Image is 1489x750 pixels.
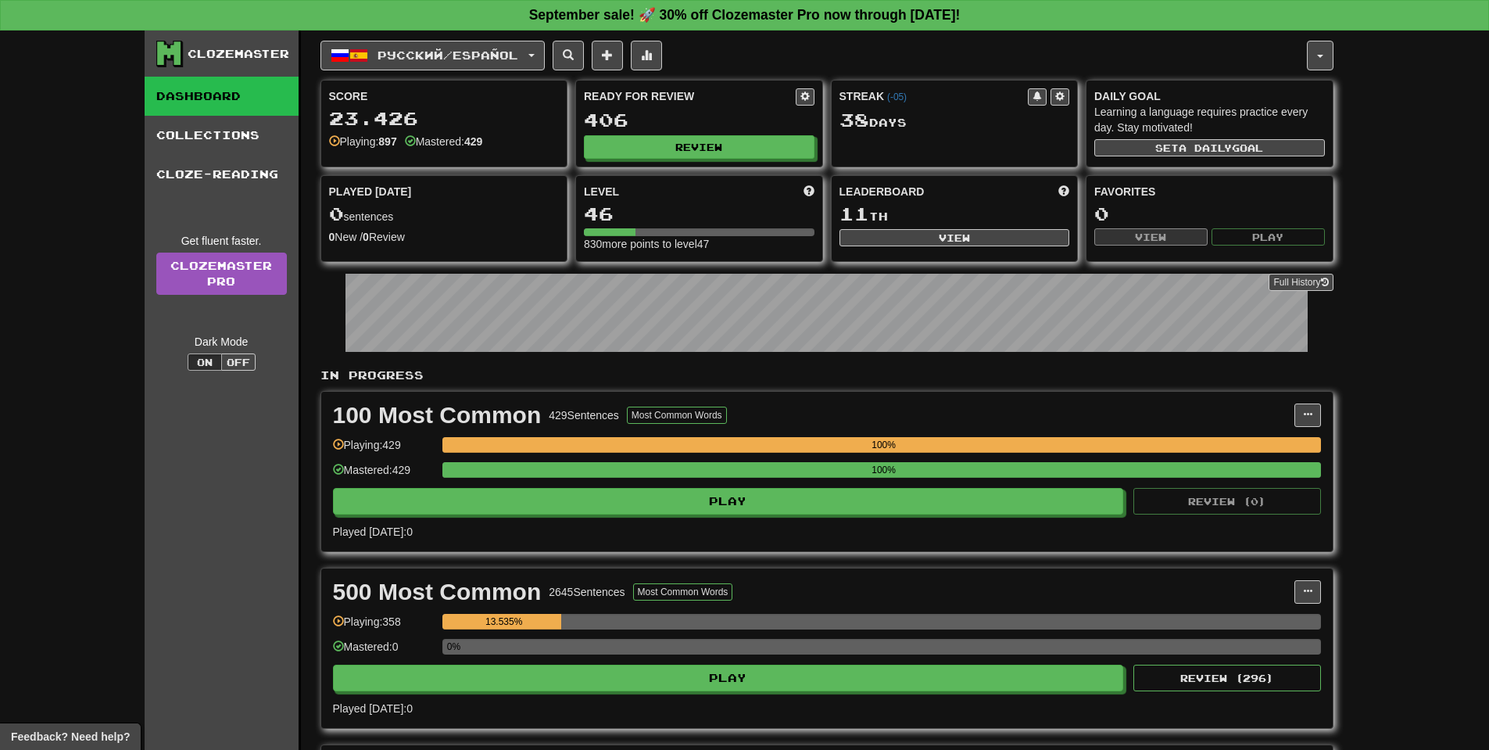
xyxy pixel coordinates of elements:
[447,437,1321,453] div: 100%
[1133,488,1321,515] button: Review (0)
[839,109,869,131] span: 38
[529,7,961,23] strong: September sale! 🚀 30% off Clozemaster Pro now through [DATE]!
[584,88,796,104] div: Ready for Review
[333,665,1124,691] button: Play
[333,580,542,604] div: 500 Most Common
[1133,665,1321,691] button: Review (296)
[839,229,1070,246] button: View
[329,203,344,224] span: 0
[839,110,1070,131] div: Day s
[333,639,435,665] div: Mastered: 0
[584,204,814,224] div: 46
[329,134,397,149] div: Playing:
[156,253,287,295] a: ClozemasterPro
[329,231,335,243] strong: 0
[333,488,1124,515] button: Play
[549,584,625,600] div: 2645 Sentences
[405,134,483,149] div: Mastered:
[329,109,560,128] div: 23.426
[631,41,662,70] button: More stats
[887,92,907,102] a: (-05)
[1094,88,1325,104] div: Daily Goal
[1269,274,1333,291] button: Full History
[333,614,435,640] div: Playing: 358
[329,88,560,104] div: Score
[145,116,299,155] a: Collections
[464,135,482,148] strong: 429
[329,184,412,199] span: Played [DATE]
[221,353,256,371] button: Off
[320,41,545,70] button: Русский/Español
[1058,184,1069,199] span: This week in points, UTC
[320,368,1333,383] p: In Progress
[1094,104,1325,135] div: Learning a language requires practice every day. Stay motivated!
[188,46,289,62] div: Clozemaster
[145,155,299,194] a: Cloze-Reading
[584,236,814,252] div: 830 more points to level 47
[627,407,727,424] button: Most Common Words
[1212,228,1325,246] button: Play
[378,48,518,62] span: Русский / Español
[584,135,814,159] button: Review
[333,404,542,427] div: 100 Most Common
[584,110,814,130] div: 406
[333,526,413,538] span: Played [DATE]: 0
[156,233,287,249] div: Get fluent faster.
[333,702,413,715] span: Played [DATE]: 0
[447,614,561,630] div: 13.535%
[804,184,814,199] span: Score more points to level up
[839,184,925,199] span: Leaderboard
[839,203,869,224] span: 11
[1094,184,1325,199] div: Favorites
[839,204,1070,224] div: th
[378,135,396,148] strong: 897
[145,77,299,116] a: Dashboard
[1179,142,1232,153] span: a daily
[447,462,1321,478] div: 100%
[156,334,287,350] div: Dark Mode
[633,583,733,601] button: Most Common Words
[333,462,435,488] div: Mastered: 429
[592,41,623,70] button: Add sentence to collection
[549,407,619,423] div: 429 Sentences
[363,231,369,243] strong: 0
[329,229,560,245] div: New / Review
[329,204,560,224] div: sentences
[839,88,1029,104] div: Streak
[188,353,222,371] button: On
[584,184,619,199] span: Level
[11,729,130,745] span: Open feedback widget
[1094,204,1325,224] div: 0
[1094,139,1325,156] button: Seta dailygoal
[1094,228,1208,246] button: View
[333,437,435,463] div: Playing: 429
[553,41,584,70] button: Search sentences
